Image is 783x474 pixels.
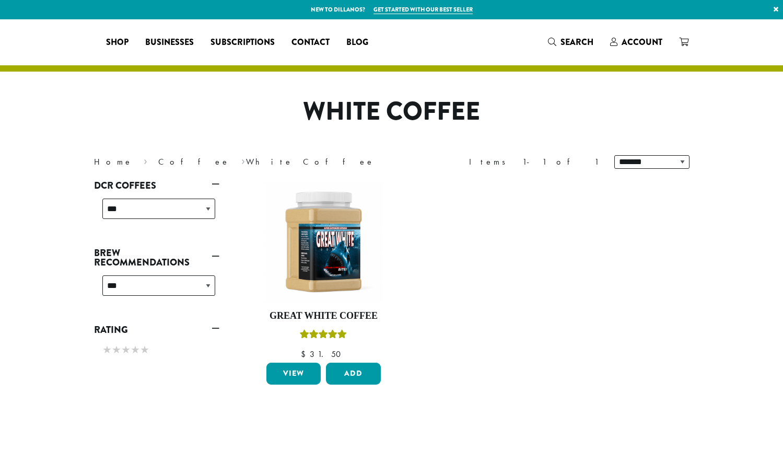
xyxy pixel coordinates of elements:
div: DCR Coffees [94,194,219,232]
span: › [241,152,245,168]
span: $ [301,349,310,360]
span: ★ [112,342,121,357]
img: Great_White_Ground_Espresso_2.png [263,182,383,302]
span: ★ [102,342,112,357]
a: Coffee [158,156,230,167]
span: Account [622,36,662,48]
a: Rating [94,321,219,339]
div: Rated 5.00 out of 5 [300,328,347,344]
a: Search [540,33,602,51]
div: Rating [94,339,219,363]
span: Blog [346,36,368,49]
h1: White Coffee [86,97,697,127]
span: › [144,152,147,168]
a: View [266,363,321,385]
a: Great White CoffeeRated 5.00 out of 5 $31.50 [264,182,384,359]
span: Contact [291,36,330,49]
a: DCR Coffees [94,177,219,194]
a: Get started with our best seller [373,5,473,14]
a: Brew Recommendations [94,244,219,271]
a: Shop [98,34,137,51]
a: Home [94,156,133,167]
span: Shop [106,36,128,49]
div: Brew Recommendations [94,271,219,308]
bdi: 31.50 [301,349,346,360]
div: Items 1-1 of 1 [469,156,599,168]
span: ★ [121,342,131,357]
h4: Great White Coffee [264,310,384,322]
span: ★ [140,342,149,357]
span: Search [560,36,593,48]
nav: Breadcrumb [94,156,376,168]
span: ★ [131,342,140,357]
span: Businesses [145,36,194,49]
button: Add [326,363,381,385]
span: Subscriptions [211,36,275,49]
